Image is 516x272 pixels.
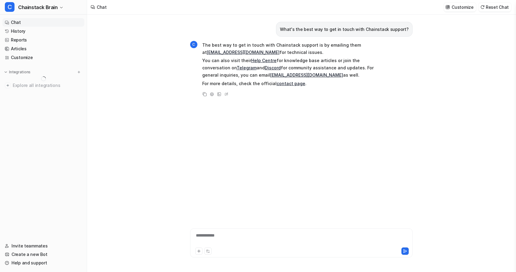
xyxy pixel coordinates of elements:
[2,27,84,35] a: History
[2,242,84,250] a: Invite teammates
[444,3,476,12] button: Customize
[97,4,107,10] div: Chat
[2,69,32,75] button: Integrations
[277,81,305,86] a: contact page
[4,70,8,74] img: expand menu
[270,72,343,78] a: [EMAIL_ADDRESS][DOMAIN_NAME]
[2,45,84,53] a: Articles
[2,259,84,267] a: Help and support
[2,53,84,62] a: Customize
[265,65,281,70] a: Discord
[5,2,15,12] span: C
[202,80,379,87] p: For more details, check the official .
[452,4,473,10] p: Customize
[202,57,379,79] p: You can also visit their for knowledge base articles or join the conversation on and for communit...
[190,41,197,48] span: C
[251,58,277,63] a: Help Centre
[446,5,450,9] img: customize
[2,250,84,259] a: Create a new Bot
[18,3,58,12] span: Chainstack Brain
[13,81,82,90] span: Explore all integrations
[479,3,511,12] button: Reset Chat
[9,70,31,75] p: Integrations
[2,36,84,44] a: Reports
[5,82,11,88] img: explore all integrations
[2,18,84,27] a: Chat
[480,5,485,9] img: reset
[280,26,408,33] p: What's the best way to get in touch with Chainstack support?
[202,41,379,56] p: The best way to get in touch with Chainstack support is by emailing them at for technical issues.
[2,81,84,90] a: Explore all integrations
[237,65,257,70] a: Telegram
[77,70,81,74] img: menu_add.svg
[207,50,280,55] a: [EMAIL_ADDRESS][DOMAIN_NAME]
